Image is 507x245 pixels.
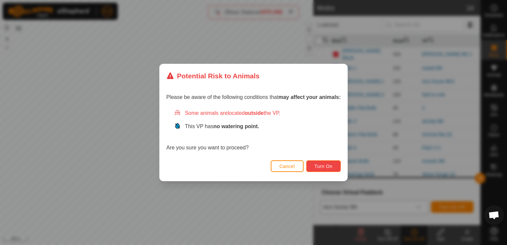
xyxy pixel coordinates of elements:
[315,164,332,169] span: Turn On
[174,109,341,117] div: Some animals are
[166,109,341,152] div: Are you sure you want to proceed?
[306,160,341,172] button: Turn On
[245,110,264,116] strong: outside
[166,94,341,100] span: Please be aware of the following conditions that
[213,123,259,129] strong: no watering point.
[484,205,504,225] div: Open chat
[279,164,295,169] span: Cancel
[271,160,304,172] button: Cancel
[228,110,280,116] span: located the VP.
[166,71,259,81] div: Potential Risk to Animals
[185,123,259,129] span: This VP has
[278,94,341,100] strong: may affect your animals:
